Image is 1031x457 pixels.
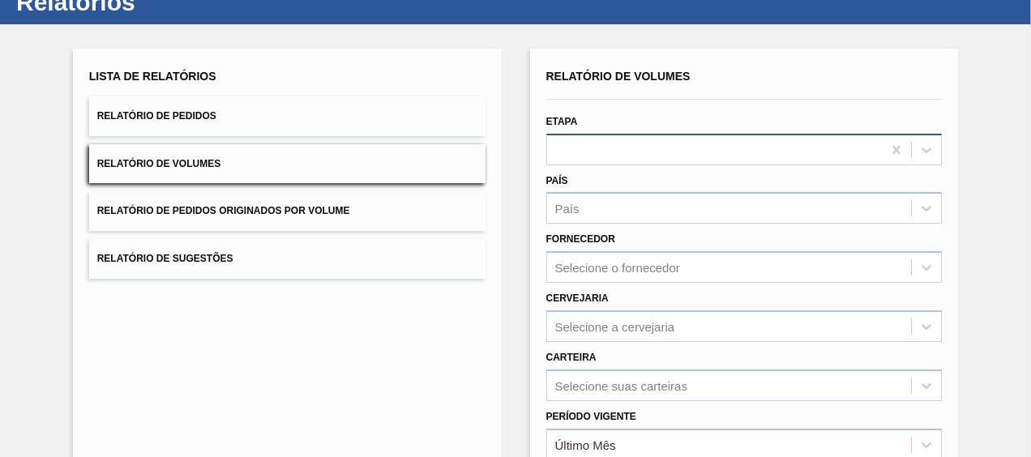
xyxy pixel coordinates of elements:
[546,293,609,304] label: Cervejaria
[555,319,675,333] div: Selecione a cervejaria
[89,191,486,231] button: Relatório de Pedidos Originados por Volume
[555,261,680,275] div: Selecione o fornecedor
[89,239,486,279] button: Relatório de Sugestões
[555,438,616,451] div: Último Mês
[555,378,687,392] div: Selecione suas carteiras
[546,175,568,186] label: País
[89,70,216,83] span: Lista de Relatórios
[97,253,233,264] span: Relatório de Sugestões
[546,116,578,127] label: Etapa
[97,110,216,122] span: Relatório de Pedidos
[546,233,615,245] label: Fornecedor
[89,96,486,136] button: Relatório de Pedidos
[555,202,580,216] div: País
[97,158,220,169] span: Relatório de Volumes
[546,70,691,83] span: Relatório de Volumes
[546,411,636,422] label: Período Vigente
[97,205,350,216] span: Relatório de Pedidos Originados por Volume
[89,144,486,184] button: Relatório de Volumes
[546,352,597,363] label: Carteira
